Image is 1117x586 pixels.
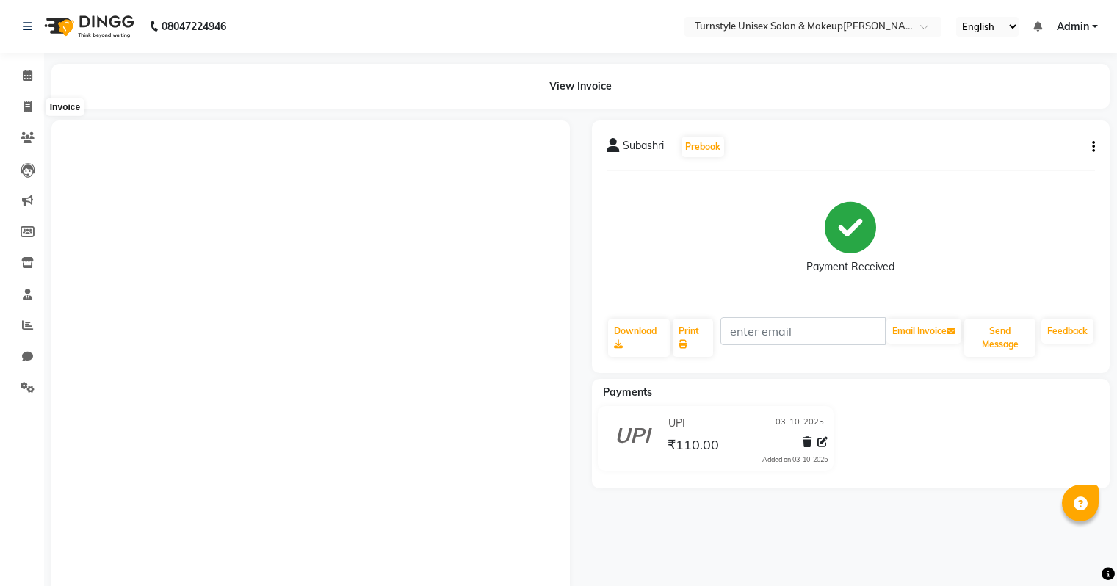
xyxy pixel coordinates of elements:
div: Payment Received [806,259,894,275]
span: ₹110.00 [668,436,719,457]
span: UPI [668,416,685,431]
img: logo [37,6,138,47]
a: Download [608,319,670,357]
button: Email Invoice [886,319,961,344]
span: 03-10-2025 [776,416,824,431]
span: Subashri [623,138,664,159]
button: Prebook [682,137,724,157]
a: Feedback [1041,319,1093,344]
div: View Invoice [51,64,1110,109]
span: Payments [603,386,652,399]
b: 08047224946 [162,6,226,47]
input: enter email [720,317,886,345]
span: Admin [1057,19,1089,35]
div: Invoice [46,98,84,116]
div: Added on 03-10-2025 [762,455,828,465]
a: Print [673,319,713,357]
iframe: chat widget [1055,527,1102,571]
button: Send Message [964,319,1035,357]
